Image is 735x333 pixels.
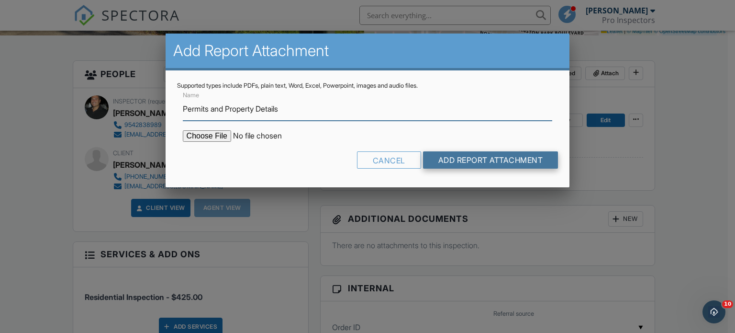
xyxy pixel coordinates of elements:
iframe: Intercom live chat [702,300,725,323]
h2: Add Report Attachment [173,41,562,60]
div: Supported types include PDFs, plain text, Word, Excel, Powerpoint, images and audio files. [177,82,558,90]
input: Add Report Attachment [423,151,558,169]
span: 10 [722,300,733,308]
label: Name [183,91,199,100]
div: Cancel [357,151,421,169]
